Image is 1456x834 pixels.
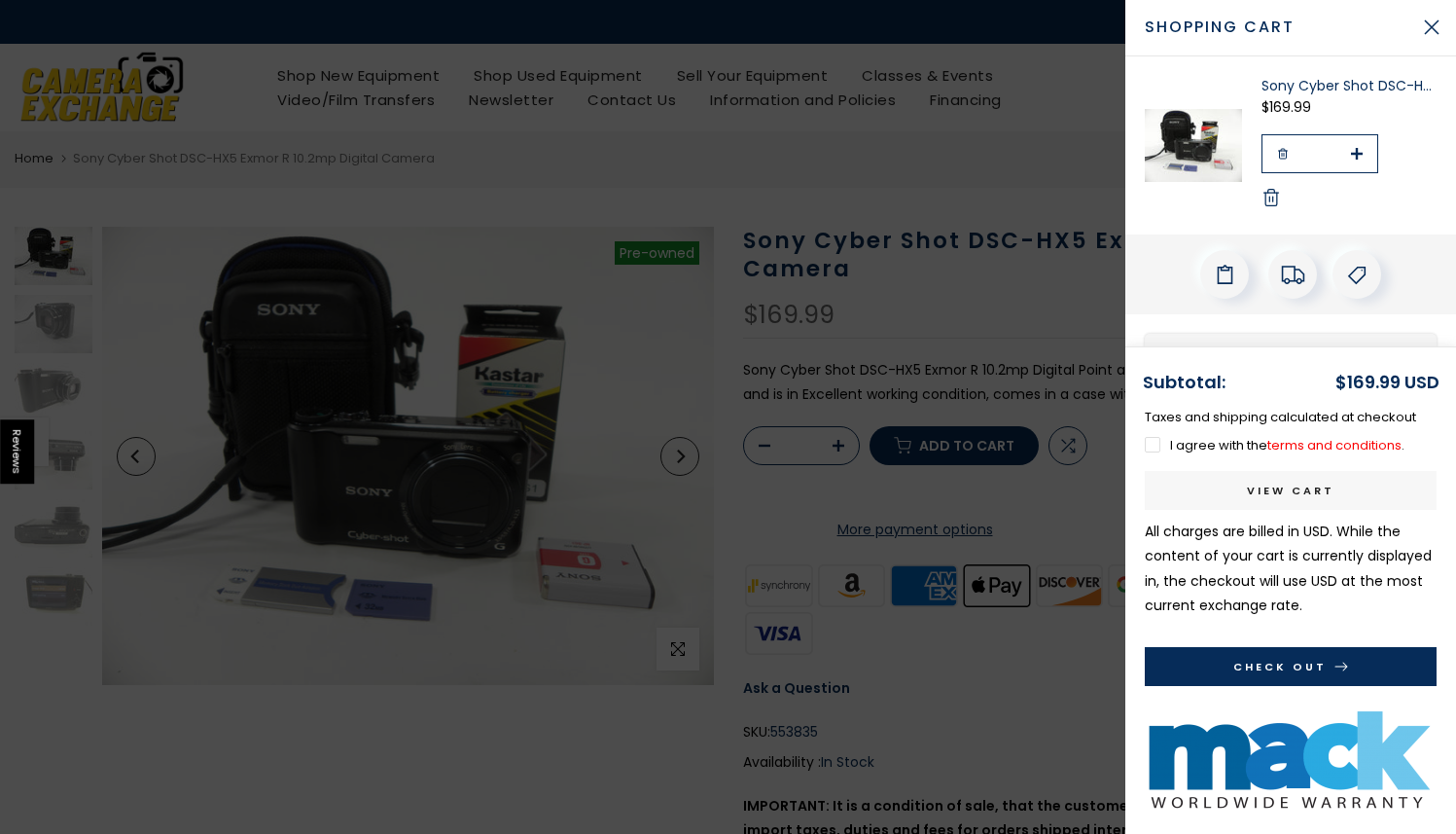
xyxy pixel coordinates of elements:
label: I agree with the . [1145,436,1404,454]
span: Shopping cart [1145,16,1407,39]
div: Add A Coupon [1332,250,1381,299]
p: Taxes and shipping calculated at checkout [1145,406,1437,428]
div: $169.99 USD [1335,367,1439,398]
strong: Subtotal: [1143,370,1225,394]
a: terms and conditions [1267,436,1402,454]
img: Mack Used 2 Year Warranty Under $500 Warranty Mack Warranty MACKU259 [1145,706,1437,815]
button: Check Out [1145,647,1437,686]
div: $169.99 [1261,95,1437,120]
div: Estimate Shipping [1268,250,1317,299]
p: All charges are billed in USD. While the content of your cart is currently displayed in , the che... [1145,520,1437,618]
a: Sony Cyber Shot DSC-HX5 Exmor R 10.2mp Digital Camera [1261,76,1437,95]
button: Close Cart [1407,3,1456,52]
div: Add Order Note [1200,250,1249,299]
div: You may also like [1145,334,1437,380]
a: View cart [1145,471,1437,510]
